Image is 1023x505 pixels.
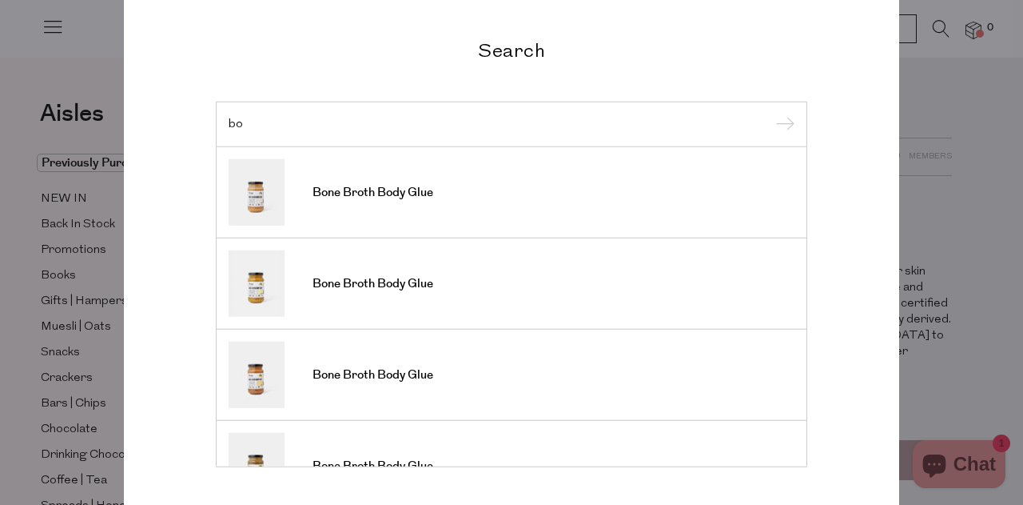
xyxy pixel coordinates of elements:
img: Bone Broth Body Glue [229,159,285,226]
a: Bone Broth Body Glue [229,342,794,408]
span: Bone Broth Body Glue [312,185,433,201]
img: Bone Broth Body Glue [229,250,285,317]
input: Search [229,118,794,130]
span: Bone Broth Body Glue [312,276,433,292]
img: Bone Broth Body Glue [229,433,285,499]
a: Bone Broth Body Glue [229,250,794,317]
img: Bone Broth Body Glue [229,342,285,408]
span: Bone Broth Body Glue [312,459,433,475]
a: Bone Broth Body Glue [229,159,794,226]
a: Bone Broth Body Glue [229,433,794,499]
h2: Search [216,38,807,61]
span: Bone Broth Body Glue [312,367,433,383]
